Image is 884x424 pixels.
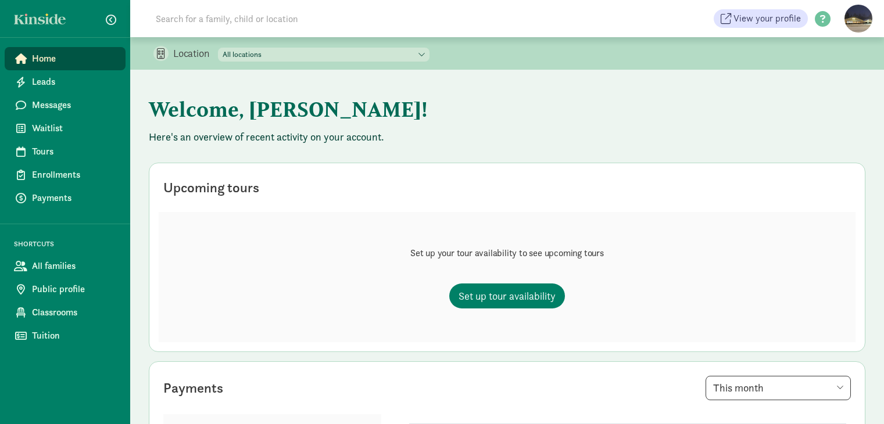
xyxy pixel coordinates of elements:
p: Here's an overview of recent activity on your account. [149,130,865,144]
input: Search for a family, child or location [149,7,475,30]
a: Home [5,47,126,70]
span: Waitlist [32,121,116,135]
a: Messages [5,94,126,117]
iframe: Chat Widget [826,368,884,424]
a: View your profile [714,9,808,28]
span: Public profile [32,282,116,296]
span: Enrollments [32,168,116,182]
span: View your profile [733,12,801,26]
p: Set up your tour availability to see upcoming tours [410,246,604,260]
a: Tuition [5,324,126,347]
a: Payments [5,186,126,210]
a: All families [5,254,126,278]
p: Location [173,46,218,60]
span: Payments [32,191,116,205]
h1: Welcome, [PERSON_NAME]! [149,88,724,130]
a: Set up tour availability [449,283,565,308]
span: Set up tour availability [459,288,556,304]
span: Classrooms [32,306,116,319]
a: Leads [5,70,126,94]
a: Enrollments [5,163,126,186]
a: Tours [5,140,126,163]
div: Payments [163,378,223,398]
a: Classrooms [5,301,126,324]
span: Home [32,52,116,66]
a: Public profile [5,278,126,301]
span: Messages [32,98,116,112]
a: Waitlist [5,117,126,140]
span: Tuition [32,329,116,343]
span: All families [32,259,116,273]
span: Leads [32,75,116,89]
div: Upcoming tours [163,177,259,198]
span: Tours [32,145,116,159]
